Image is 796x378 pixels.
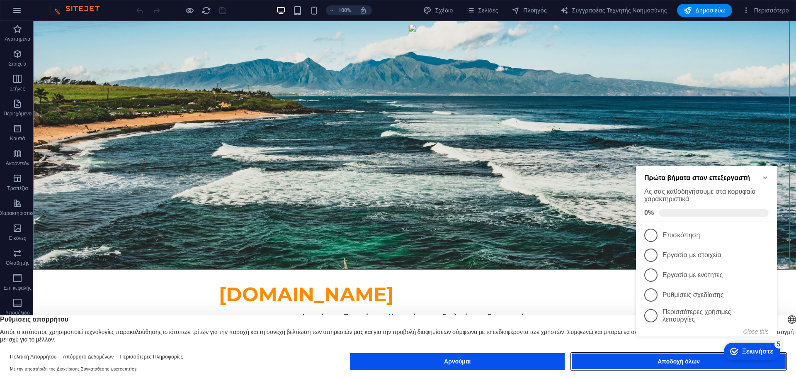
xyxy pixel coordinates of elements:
[4,111,32,117] font: Περιεχόμενο
[5,310,30,316] font: Υποσέλιδο
[463,4,502,17] button: Σελίδες
[557,4,670,17] button: Συγγραφέας Τεχνητής Νοημοσύνης
[144,184,148,191] font: 5
[201,5,211,15] button: γεμίζω πάλι
[435,7,453,14] font: Σχέδιο
[111,171,136,178] button: Close this
[326,5,355,15] button: 100%
[420,4,456,17] div: Σχεδίαση (Ctrl+Alt+Y)
[754,7,789,14] font: Περισσότερο
[30,95,89,102] font: Εργασία με στοιχεία
[10,86,25,92] font: Στήλες
[30,115,90,122] font: Εργασία με ενότητες
[12,31,123,46] font: Ας σας καθοδηγήσουμε στα κορυφαία χαρακτηριστικά
[9,61,27,67] font: Στοιχεία
[5,36,30,42] font: Αγαπημένα
[201,6,211,15] i: Επαναφόρτωση σελίδας
[30,151,99,166] font: Περισσότερες χρήσιμες λειτουργίες
[508,4,550,17] button: Πλοηγός
[6,260,29,266] font: Ολισθητής
[739,4,792,17] button: Περισσότερο
[695,7,726,14] font: Δημοσιεύω
[12,17,117,24] font: Πρώτα βήματα στον επεξεργαστή
[3,68,144,88] li: Επισκόπηση
[30,134,91,141] font: Ρυθμίσεις σχεδίασης
[91,186,148,203] div: Ξεκινήστε Απομένουν 5 στοιχεία, 0% ολοκληρωμένα
[523,7,547,14] font: Πλοηγός
[3,128,144,148] li: Ρυθμίσεις σχεδίασης
[359,7,367,14] i: Κατά την αλλαγή μεγέθους, το επίπεδο ζουμ προσαρμόζεται αυτόματα ώστε να ταιριάζει στην επιλεγμέν...
[109,191,141,198] font: Ξεκινήστε
[3,88,144,108] li: Εργασία με στοιχεία
[478,7,498,14] font: Σελίδες
[3,108,144,128] li: Εργασία με ενότητες
[420,4,456,17] button: Σχέδιο
[129,17,136,24] div: Minimize checklist
[572,7,667,14] font: Συγγραφέας Τεχνητής Νοημοσύνης
[7,185,28,191] font: Τραπέζια
[338,7,351,13] font: 100%
[30,75,67,82] font: Επισκόπηση
[4,285,32,291] font: Επί κεφαλής
[184,5,194,15] button: Κάντε κλικ εδώ για να βγείτε από τη λειτουργία προεπισκόπησης και να συνεχίσετε την επεξεργασία
[12,52,21,59] font: 0%
[9,235,26,241] font: Εικόνες
[677,4,733,17] button: Δημοσιεύω
[10,136,25,141] font: Κουτιά
[3,148,144,170] li: Περισσότερες χρήσιμες λειτουργίες
[6,161,29,166] font: Ακορντεόν
[48,5,110,15] img: Λογότυπο Συντάκτη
